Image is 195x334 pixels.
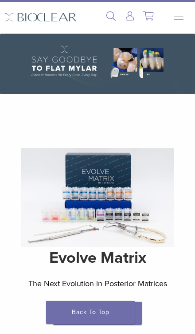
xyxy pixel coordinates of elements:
[21,247,174,269] h2: Evolve Matrix
[4,13,77,22] img: Bioclear
[21,148,174,247] img: Evolve Matrix
[21,277,174,290] p: The Next Evolution in Posterior Matrices
[167,8,175,27] nav: Primary Navigation
[46,301,135,324] a: Back To Top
